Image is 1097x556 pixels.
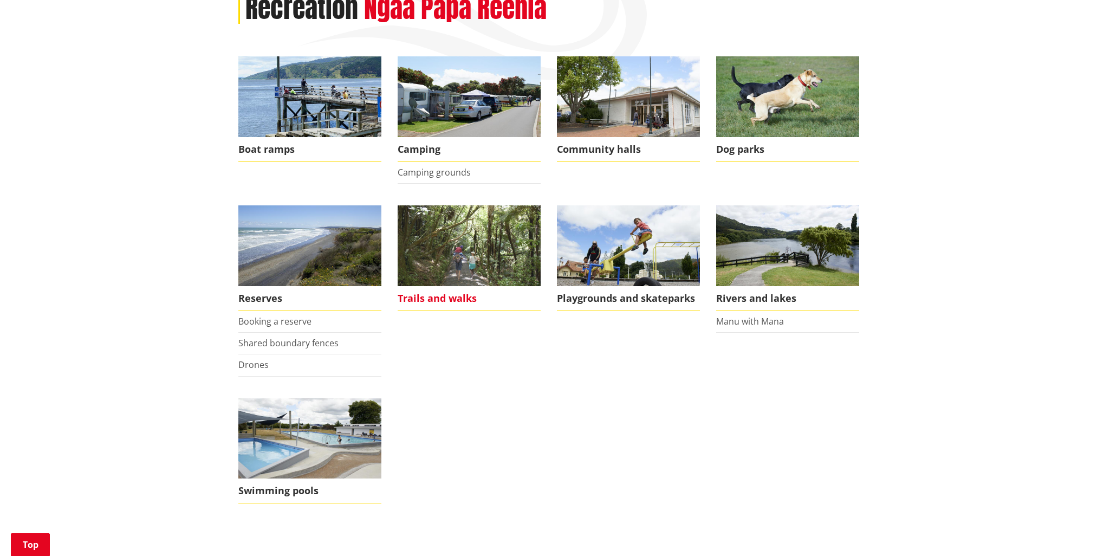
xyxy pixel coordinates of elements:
img: Ngaruawahia Memorial Hall [557,56,700,137]
span: Dog parks [716,137,859,162]
a: Camping grounds [398,166,471,178]
a: A family enjoying a playground in Ngaruawahia Playgrounds and skateparks [557,205,700,311]
span: Rivers and lakes [716,286,859,311]
img: Waikato River, Ngaruawahia [716,205,859,286]
a: Port Waikato council maintained boat ramp Boat ramps [238,56,381,162]
img: Playground in Ngaruawahia [557,205,700,286]
span: Playgrounds and skateparks [557,286,700,311]
a: Find your local dog park Dog parks [716,56,859,162]
img: Port Waikato boat ramp [238,56,381,137]
a: Top [11,533,50,556]
a: Booking a reserve [238,315,311,327]
img: Find your local dog park [716,56,859,137]
a: Drones [238,359,269,371]
a: Ngaruawahia Memorial Hall Community halls [557,56,700,162]
a: The Waikato River flowing through Ngaruawahia Rivers and lakes [716,205,859,311]
span: Reserves [238,286,381,311]
span: Community halls [557,137,700,162]
a: Port Waikato coastal reserve Reserves [238,205,381,311]
img: Port Waikato coastal reserve [238,205,381,286]
span: Swimming pools [238,479,381,503]
a: Manu with Mana [716,315,784,327]
a: Tuakau Centennial Swimming Pools Swimming pools [238,398,381,504]
span: Boat ramps [238,137,381,162]
img: Bridal Veil Falls [398,205,541,286]
img: camping-ground-v2 [398,56,541,137]
a: camping-ground-v2 Camping [398,56,541,162]
a: Bridal Veil Falls scenic walk is located near Raglan in the Waikato Trails and walks [398,205,541,311]
img: Tuakau Swimming Pool [238,398,381,479]
a: Shared boundary fences [238,337,339,349]
span: Trails and walks [398,286,541,311]
iframe: Messenger Launcher [1047,510,1086,549]
span: Camping [398,137,541,162]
